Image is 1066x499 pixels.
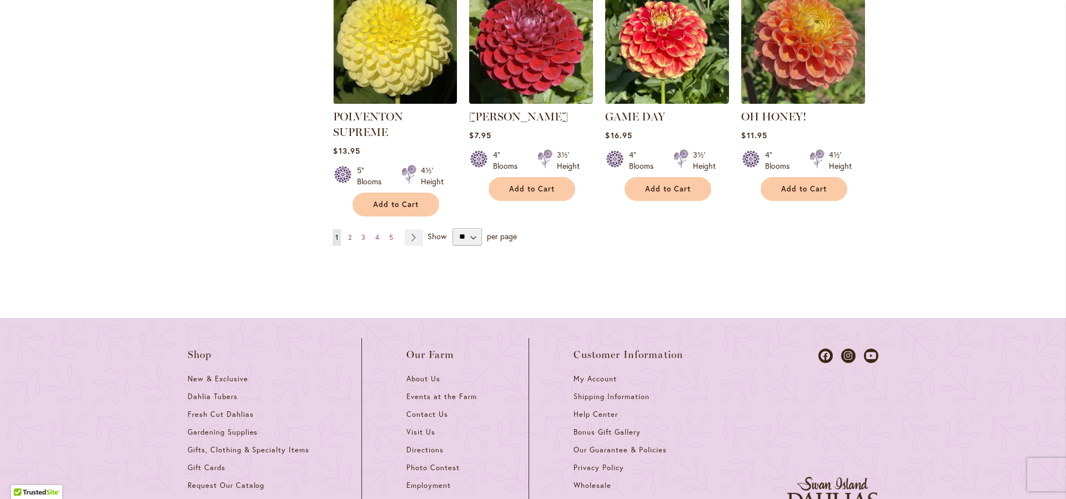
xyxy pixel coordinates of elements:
span: Privacy Policy [574,463,624,472]
span: Shop [188,349,212,360]
span: Request Our Catalog [188,481,264,490]
button: Add to Cart [353,193,439,216]
span: $13.95 [333,145,360,156]
span: Directions [406,445,444,455]
div: 3½' Height [557,149,580,172]
span: Visit Us [406,427,435,437]
a: POLVENTON SUPREME [333,95,457,106]
span: Gardening Supplies [188,427,258,437]
span: Show [428,230,446,241]
span: Photo Contest [406,463,460,472]
div: 4½' Height [421,165,444,187]
div: 5" Blooms [357,165,388,187]
span: Fresh Cut Dahlias [188,410,254,419]
a: Dahlias on Youtube [864,349,878,363]
button: Add to Cart [761,177,847,201]
div: 4" Blooms [629,149,660,172]
a: CORNEL [469,95,593,106]
div: 4" Blooms [493,149,524,172]
a: Oh Honey! [741,95,865,106]
a: POLVENTON SUPREME [333,110,403,139]
span: Shipping Information [574,392,649,401]
span: Add to Cart [373,200,419,209]
span: About Us [406,374,440,384]
span: Bonus Gift Gallery [574,427,640,437]
a: 4 [373,229,382,246]
span: 3 [361,233,365,241]
a: 5 [386,229,396,246]
a: [PERSON_NAME] [469,110,568,123]
span: Employment [406,481,451,490]
button: Add to Cart [625,177,711,201]
span: My Account [574,374,617,384]
a: Dahlias on Facebook [818,349,833,363]
span: 5 [389,233,393,241]
a: GAME DAY [605,110,665,123]
a: 2 [345,229,354,246]
div: 4½' Height [829,149,852,172]
span: Wholesale [574,481,611,490]
span: 1 [335,233,338,241]
a: OH HONEY! [741,110,806,123]
span: 4 [375,233,379,241]
a: GAME DAY [605,95,729,106]
a: Dahlias on Instagram [841,349,856,363]
span: 2 [348,233,351,241]
span: Help Center [574,410,618,419]
a: 3 [359,229,368,246]
iframe: Launch Accessibility Center [8,460,39,491]
div: 3½' Height [693,149,716,172]
span: Gifts, Clothing & Specialty Items [188,445,309,455]
button: Add to Cart [489,177,575,201]
span: Contact Us [406,410,448,419]
span: $16.95 [605,130,632,140]
span: Add to Cart [509,184,555,194]
span: Our Guarantee & Policies [574,445,666,455]
span: Add to Cart [645,184,691,194]
span: Customer Information [574,349,683,360]
span: Our Farm [406,349,454,360]
span: Gift Cards [188,463,225,472]
span: Add to Cart [781,184,827,194]
span: Events at the Farm [406,392,476,401]
div: 4" Blooms [765,149,796,172]
span: $7.95 [469,130,491,140]
span: per page [487,230,517,241]
span: New & Exclusive [188,374,248,384]
span: $11.95 [741,130,767,140]
span: Dahlia Tubers [188,392,238,401]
